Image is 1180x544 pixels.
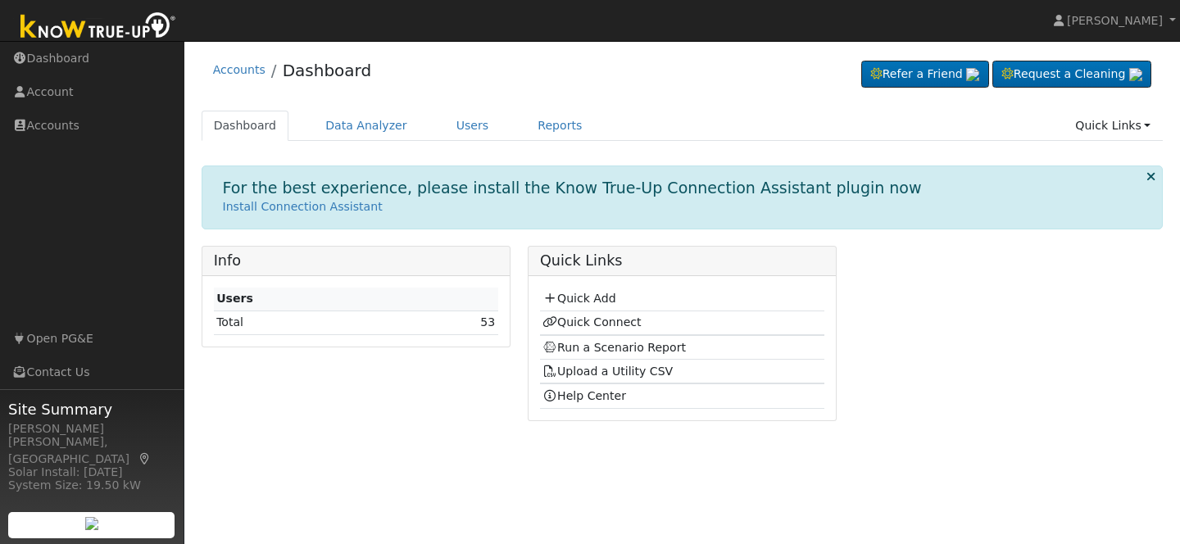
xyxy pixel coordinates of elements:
a: Quick Links [1063,111,1163,141]
h1: For the best experience, please install the Know True-Up Connection Assistant plugin now [223,179,922,197]
a: Install Connection Assistant [223,200,383,213]
a: Users [444,111,501,141]
span: Site Summary [8,398,175,420]
img: retrieve [966,68,979,81]
a: Map [138,452,152,465]
img: Know True-Up [12,9,184,46]
a: Request a Cleaning [992,61,1151,88]
a: Data Analyzer [313,111,420,141]
a: Reports [525,111,594,141]
div: [PERSON_NAME], [GEOGRAPHIC_DATA] [8,433,175,468]
img: retrieve [1129,68,1142,81]
span: [PERSON_NAME] [1067,14,1163,27]
a: Accounts [213,63,265,76]
div: Solar Install: [DATE] [8,464,175,481]
div: System Size: 19.50 kW [8,477,175,494]
div: [PERSON_NAME] [8,420,175,437]
a: Dashboard [283,61,372,80]
img: retrieve [85,517,98,530]
a: Dashboard [202,111,289,141]
a: Refer a Friend [861,61,989,88]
